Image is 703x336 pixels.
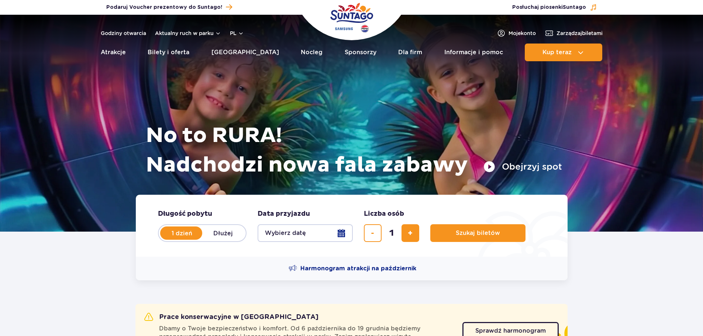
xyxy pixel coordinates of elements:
[475,328,546,334] span: Sprawdź harmonogram
[456,230,500,236] span: Szukaj biletów
[398,44,422,61] a: Dla firm
[161,225,203,241] label: 1 dzień
[512,4,586,11] span: Posłuchaj piosenki
[106,2,232,12] a: Podaruj Voucher prezentowy do Suntago!
[146,121,562,180] h1: No to RURA! Nadchodzi nowa fala zabawy
[230,30,244,37] button: pl
[563,5,586,10] span: Suntago
[497,29,536,38] a: Mojekonto
[158,209,212,218] span: Długość pobytu
[364,224,382,242] button: usuń bilet
[155,30,221,36] button: Aktualny ruch w parku
[512,4,597,11] button: Posłuchaj piosenkiSuntago
[345,44,376,61] a: Sponsorzy
[430,224,525,242] button: Szukaj biletów
[364,209,404,218] span: Liczba osób
[136,195,568,257] form: Planowanie wizyty w Park of Poland
[383,224,400,242] input: liczba biletów
[258,209,310,218] span: Data przyjazdu
[301,44,323,61] a: Nocleg
[402,224,419,242] button: dodaj bilet
[483,161,562,173] button: Obejrzyj spot
[545,29,603,38] a: Zarządzajbiletami
[106,4,222,11] span: Podaruj Voucher prezentowy do Suntago!
[101,30,146,37] a: Godziny otwarcia
[289,264,416,273] a: Harmonogram atrakcji na październik
[144,313,318,322] h2: Prace konserwacyjne w [GEOGRAPHIC_DATA]
[444,44,503,61] a: Informacje i pomoc
[211,44,279,61] a: [GEOGRAPHIC_DATA]
[525,44,602,61] button: Kup teraz
[300,264,416,273] span: Harmonogram atrakcji na październik
[101,44,126,61] a: Atrakcje
[556,30,603,37] span: Zarządzaj biletami
[148,44,189,61] a: Bilety i oferta
[202,225,244,241] label: Dłużej
[542,49,572,56] span: Kup teraz
[258,224,353,242] button: Wybierz datę
[509,30,536,37] span: Moje konto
